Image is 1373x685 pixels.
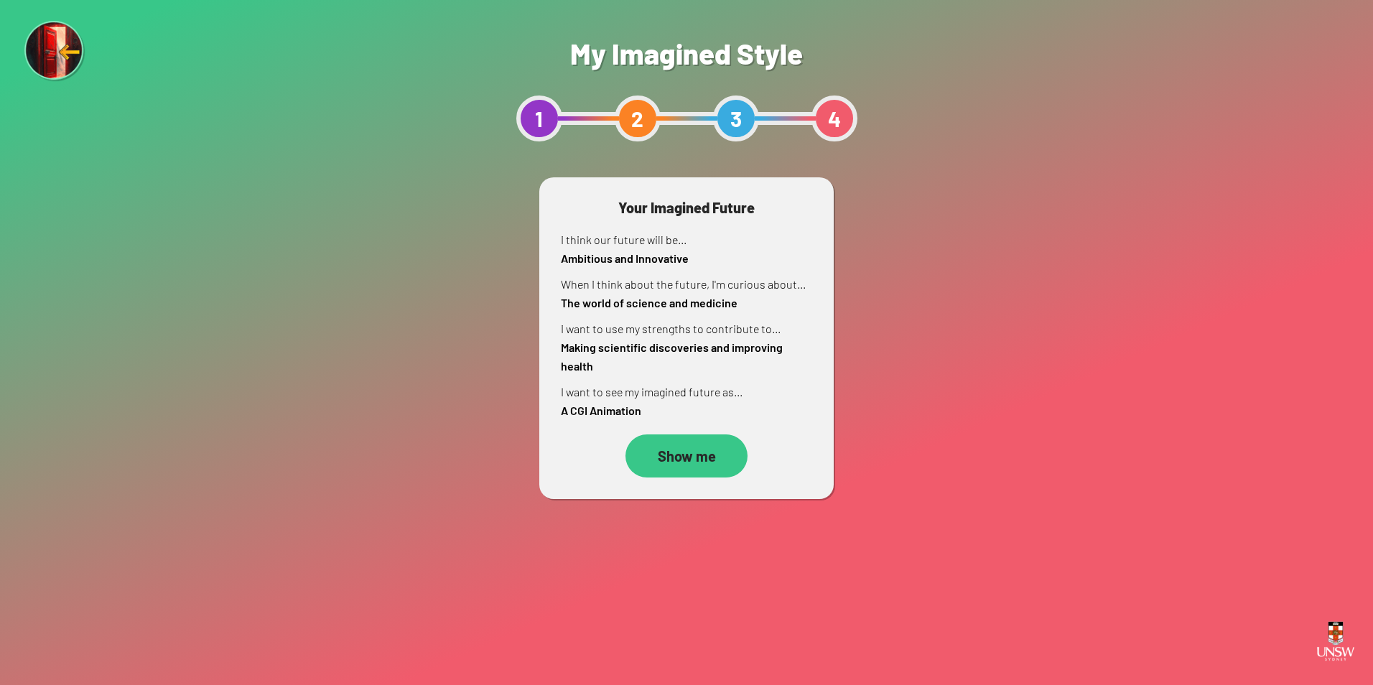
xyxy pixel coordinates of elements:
[516,36,857,70] h1: My Imagined Style
[561,199,812,216] h3: Your Imagined Future
[561,404,641,417] strong: A CGI Animation
[1311,613,1360,669] img: UNSW
[561,322,781,335] span: I want to use my strengths to contribute to...
[625,434,748,477] div: Show me
[561,296,737,309] strong: The world of science and medicine
[561,277,806,291] span: When I think about the future, I'm curious about...
[24,21,86,83] img: Exit
[811,95,857,141] div: 4
[713,95,759,141] div: 3
[561,340,783,373] strong: Making scientific discoveries and improving health
[516,95,562,141] div: 1
[561,385,743,399] span: I want to see my imagined future as...
[561,251,689,265] strong: Ambitious and Innovative
[615,95,661,141] div: 2
[561,434,812,477] a: Show me
[561,233,686,246] span: I think our future will be...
